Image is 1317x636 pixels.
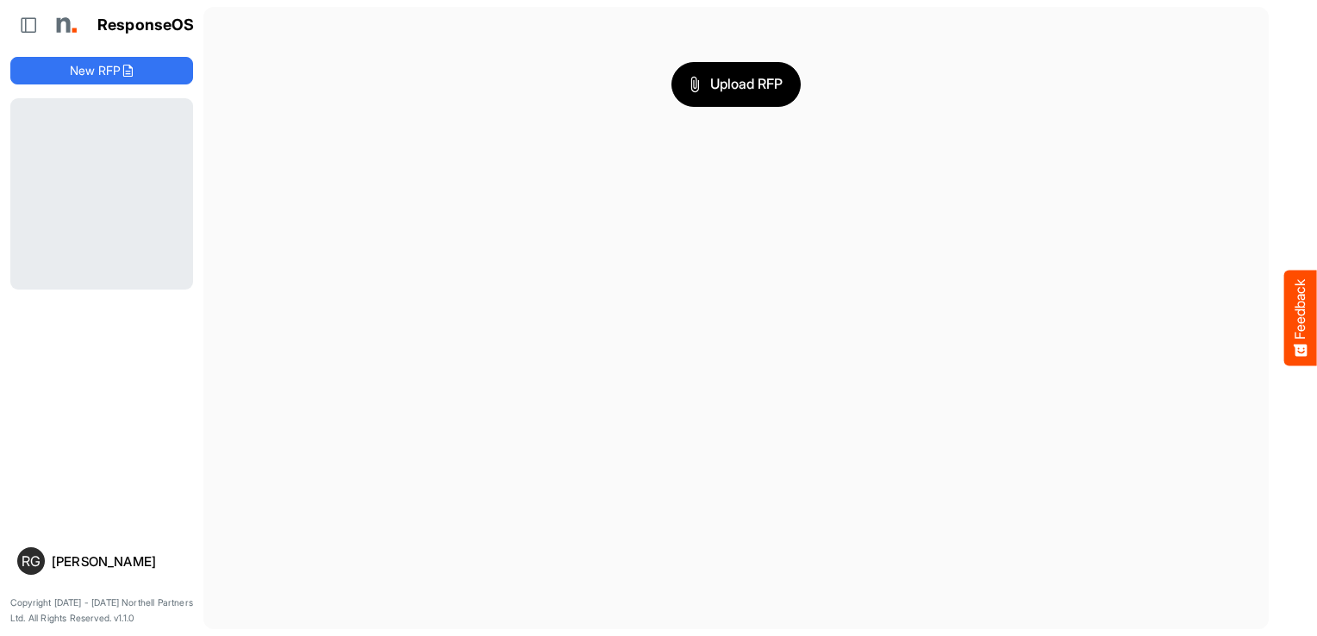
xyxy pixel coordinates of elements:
[1284,271,1317,366] button: Feedback
[47,8,82,42] img: Northell
[690,73,783,96] span: Upload RFP
[97,16,195,34] h1: ResponseOS
[10,98,193,289] div: Loading...
[10,595,193,626] p: Copyright [DATE] - [DATE] Northell Partners Ltd. All Rights Reserved. v1.1.0
[10,57,193,84] button: New RFP
[671,62,801,107] button: Upload RFP
[52,555,186,568] div: [PERSON_NAME]
[22,554,41,568] span: RG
